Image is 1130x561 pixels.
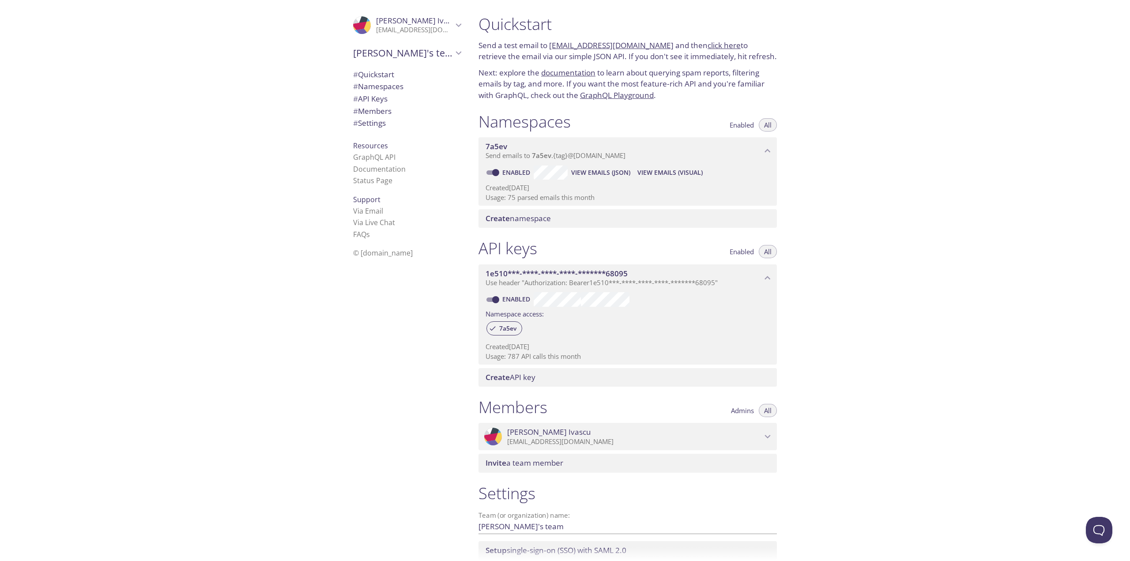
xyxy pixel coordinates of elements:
span: Quickstart [353,69,394,79]
span: Members [353,106,392,116]
span: Settings [353,118,386,128]
a: FAQ [353,230,370,239]
span: # [353,118,358,128]
div: Alexandru Ivascu [478,423,777,450]
span: Create [486,213,510,223]
span: Namespaces [353,81,403,91]
button: All [759,404,777,417]
span: [PERSON_NAME]'s team [353,47,453,59]
button: Enabled [724,245,759,258]
p: Created [DATE] [486,183,770,192]
button: Admins [726,404,759,417]
h1: Settings [478,483,777,503]
a: GraphQL Playground [580,90,654,100]
div: Create namespace [478,209,777,228]
div: 7a5ev namespace [478,137,777,165]
p: Usage: 787 API calls this month [486,352,770,361]
span: 7a5ev [494,324,522,332]
a: [EMAIL_ADDRESS][DOMAIN_NAME] [549,40,674,50]
span: # [353,69,358,79]
span: # [353,94,358,104]
span: Create [486,372,510,382]
div: Team Settings [346,117,468,129]
a: Documentation [353,164,406,174]
span: Support [353,195,380,204]
a: Enabled [501,168,534,177]
button: View Emails (Visual) [634,166,706,180]
div: Alexandru's team [346,41,468,64]
p: Usage: 75 parsed emails this month [486,193,770,202]
a: Via Email [353,206,383,216]
div: Quickstart [346,68,468,81]
span: Send emails to . {tag} @[DOMAIN_NAME] [486,151,625,160]
span: [PERSON_NAME] Ivascu [376,15,460,26]
div: Setup SSO [478,541,777,560]
div: Create API Key [478,368,777,387]
span: a team member [486,458,563,468]
button: All [759,118,777,132]
div: Namespaces [346,80,468,93]
span: 7a5ev [532,151,551,160]
h1: Members [478,397,547,417]
div: Invite a team member [478,454,777,472]
span: © [DOMAIN_NAME] [353,248,413,258]
div: Alexandru Ivascu [346,11,468,40]
p: Created [DATE] [486,342,770,351]
h1: API keys [478,238,537,258]
a: Enabled [501,295,534,303]
span: # [353,81,358,91]
a: GraphQL API [353,152,395,162]
span: API Keys [353,94,388,104]
span: 7a5ev [486,141,507,151]
span: View Emails (JSON) [571,167,630,178]
a: click here [708,40,741,50]
button: View Emails (JSON) [568,166,634,180]
label: Team (or organization) name: [478,512,570,519]
a: Status Page [353,176,392,185]
label: Namespace access: [486,307,544,320]
iframe: Help Scout Beacon - Open [1086,517,1112,543]
span: s [366,230,370,239]
h1: Namespaces [478,112,571,132]
h1: Quickstart [478,14,777,34]
a: documentation [541,68,595,78]
span: # [353,106,358,116]
button: All [759,245,777,258]
p: [EMAIL_ADDRESS][DOMAIN_NAME] [507,437,762,446]
div: Members [346,105,468,117]
span: Resources [353,141,388,151]
button: Enabled [724,118,759,132]
p: Next: explore the to learn about querying spam reports, filtering emails by tag, and more. If you... [478,67,777,101]
span: [PERSON_NAME] Ivascu [507,427,591,437]
span: Invite [486,458,506,468]
span: namespace [486,213,551,223]
span: API key [486,372,535,382]
span: View Emails (Visual) [637,167,703,178]
div: 7a5ev [486,321,522,335]
p: Send a test email to and then to retrieve the email via our simple JSON API. If you don't see it ... [478,40,777,62]
div: API Keys [346,93,468,105]
a: Via Live Chat [353,218,395,227]
p: [EMAIL_ADDRESS][DOMAIN_NAME] [376,26,453,34]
